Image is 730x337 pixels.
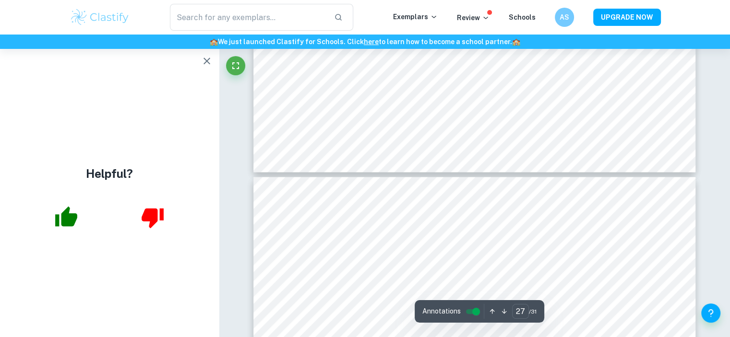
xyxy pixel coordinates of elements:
button: Fullscreen [226,56,245,75]
button: UPGRADE NOW [593,9,661,26]
span: / 31 [529,307,537,316]
span: 🏫 [210,38,218,46]
h6: We just launched Clastify for Schools. Click to learn how to become a school partner. [2,36,728,47]
p: Review [457,12,490,23]
img: Clastify logo [70,8,131,27]
h6: AS [559,12,570,23]
button: AS [555,8,574,27]
a: Schools [509,13,536,21]
a: here [364,38,379,46]
h4: Helpful? [86,165,133,182]
span: Annotations [422,306,461,316]
span: 🏫 [512,38,520,46]
button: Help and Feedback [701,303,720,323]
p: Exemplars [393,12,438,22]
input: Search for any exemplars... [170,4,327,31]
